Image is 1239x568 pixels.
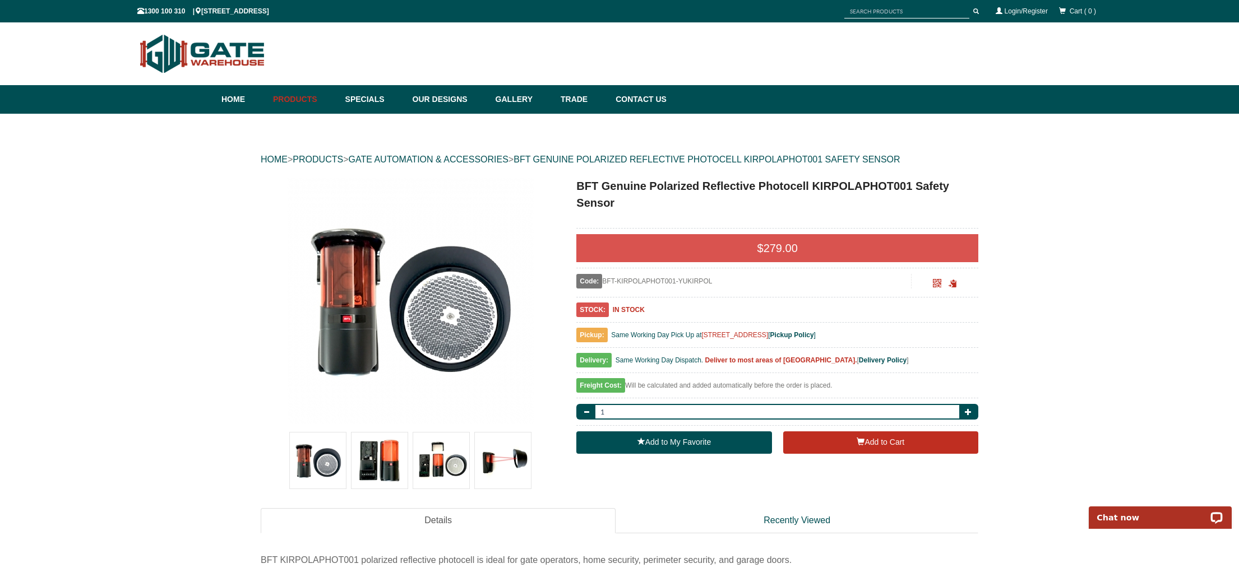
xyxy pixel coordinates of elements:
span: Cart ( 0 ) [1070,7,1096,15]
button: Add to Cart [783,431,978,454]
a: [STREET_ADDRESS] [702,331,769,339]
div: BFT-KIRPOLAPHOT001-YUKIRPOL [576,274,911,288]
h1: BFT Genuine Polarized Reflective Photocell KIRPOLAPHOT001 Safety Sensor [576,178,978,211]
a: Home [221,85,267,114]
a: Recently Viewed [616,508,978,533]
a: Specials [340,85,407,114]
a: BFT Genuine Polarized Reflective Photocell KIRPOLAPHOT001 Safety Sensor - - Gate Warehouse [262,178,558,424]
span: Pickup: [576,328,607,342]
span: 279.00 [764,242,798,254]
span: 1300 100 310 | [STREET_ADDRESS] [137,7,269,15]
span: STOCK: [576,302,609,317]
span: Code: [576,274,602,288]
iframe: LiveChat chat widget [1081,493,1239,529]
a: BFT GENUINE POLARIZED REFLECTIVE PHOTOCELL KIRPOLAPHOT001 SAFETY SENSOR [514,155,900,164]
img: BFT Genuine Polarized Reflective Photocell KIRPOLAPHOT001 Safety Sensor - - Gate Warehouse [287,178,534,424]
div: $ [576,234,978,262]
span: Same Working Day Dispatch. [616,356,704,364]
img: BFT Genuine Polarized Reflective Photocell KIRPOLAPHOT001 Safety Sensor [413,432,469,488]
b: Deliver to most areas of [GEOGRAPHIC_DATA]. [705,356,857,364]
b: IN STOCK [613,306,645,314]
a: Trade [555,85,610,114]
a: Click to enlarge and scan to share. [933,281,941,288]
img: BFT Genuine Polarized Reflective Photocell KIRPOLAPHOT001 Safety Sensor [475,432,531,488]
a: Add to My Favorite [576,431,771,454]
a: Details [261,508,616,533]
div: [ ] [576,353,978,373]
div: > > > [261,142,978,178]
a: Login/Register [1005,7,1048,15]
span: Same Working Day Pick Up at [ ] [611,331,816,339]
a: Our Designs [407,85,490,114]
input: SEARCH PRODUCTS [844,4,969,18]
a: HOME [261,155,288,164]
span: Freight Cost: [576,378,625,393]
img: BFT Genuine Polarized Reflective Photocell KIRPOLAPHOT001 Safety Sensor [290,432,346,488]
img: Gate Warehouse [137,28,268,80]
a: Contact Us [610,85,667,114]
a: GATE AUTOMATION & ACCESSORIES [348,155,508,164]
a: Delivery Policy [859,356,907,364]
img: BFT Genuine Polarized Reflective Photocell KIRPOLAPHOT001 Safety Sensor [352,432,408,488]
a: Products [267,85,340,114]
a: PRODUCTS [293,155,343,164]
span: Click to copy the URL [949,280,957,288]
span: Delivery: [576,353,612,367]
div: Will be calculated and added automatically before the order is placed. [576,379,978,398]
a: Pickup Policy [770,331,814,339]
a: Gallery [490,85,555,114]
